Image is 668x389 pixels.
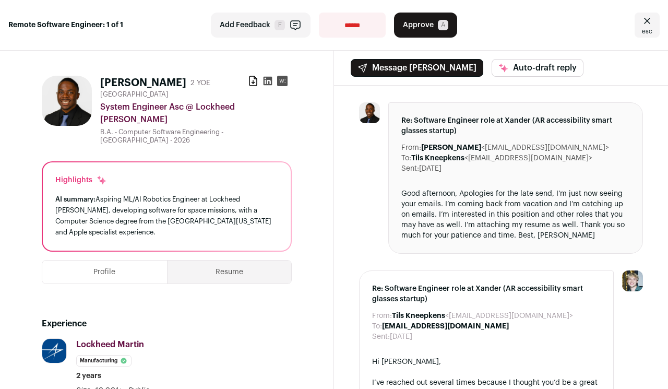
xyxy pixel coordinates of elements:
[55,196,96,203] span: AI summary:
[42,76,92,126] img: a65856135f0b4ebadab551c09e488a3bcdb7a12ed14030deb73af3b6b95c0149.jpg
[401,153,411,163] dt: To:
[220,20,270,30] span: Add Feedback
[275,20,285,30] span: F
[76,340,144,349] span: Lockheed Martin
[411,155,464,162] b: Tils Kneepkens
[351,59,483,77] button: Message [PERSON_NAME]
[359,102,380,123] img: a65856135f0b4ebadab551c09e488a3bcdb7a12ed14030deb73af3b6b95c0149.jpg
[100,76,186,90] h1: [PERSON_NAME]
[76,371,101,381] span: 2 years
[372,332,390,342] dt: Sent:
[392,311,573,321] dd: <[EMAIL_ADDRESS][DOMAIN_NAME]>
[438,20,448,30] span: A
[190,78,210,88] div: 2 YOE
[419,163,442,174] dd: [DATE]
[642,27,652,36] span: esc
[55,194,278,238] div: Aspiring ML/AI Robotics Engineer at Lockheed [PERSON_NAME], developing software for space mission...
[100,90,169,99] span: [GEOGRAPHIC_DATA]
[168,261,292,284] button: Resume
[211,13,311,38] button: Add Feedback F
[372,311,392,321] dt: From:
[372,321,382,332] dt: To:
[403,20,434,30] span: Approve
[42,339,66,363] img: 99a0463a6116ae7d551888250bd513f077c73161970137dfa1e3ac3e7ec0211f.jpg
[390,332,412,342] dd: [DATE]
[421,143,609,153] dd: <[EMAIL_ADDRESS][DOMAIN_NAME]>
[635,13,660,38] a: Close
[55,175,107,185] div: Highlights
[401,115,630,136] span: Re: Software Engineer role at Xander (AR accessibility smart glasses startup)
[100,101,292,126] div: System Engineer Asc @ Lockheed [PERSON_NAME]
[622,270,643,291] img: 6494470-medium_jpg
[421,144,481,151] b: [PERSON_NAME]
[42,261,167,284] button: Profile
[76,355,132,367] li: Manufacturing
[394,13,457,38] button: Approve A
[392,312,445,320] b: Tils Kneepkens
[42,317,292,330] h2: Experience
[492,59,583,77] button: Auto-draft reply
[401,163,419,174] dt: Sent:
[401,143,421,153] dt: From:
[372,284,601,304] span: Re: Software Engineer role at Xander (AR accessibility smart glasses startup)
[372,357,601,367] div: Hi [PERSON_NAME],
[382,323,509,330] b: [EMAIL_ADDRESS][DOMAIN_NAME]
[100,128,292,145] div: B.A. - Computer Software Engineering - [GEOGRAPHIC_DATA] - 2026
[8,20,123,30] strong: Remote Software Engineer: 1 of 1
[401,188,630,241] div: Good afternoon, Apologies for the late send, I’m just now seeing your emails. I’m coming back fro...
[411,153,592,163] dd: <[EMAIL_ADDRESS][DOMAIN_NAME]>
